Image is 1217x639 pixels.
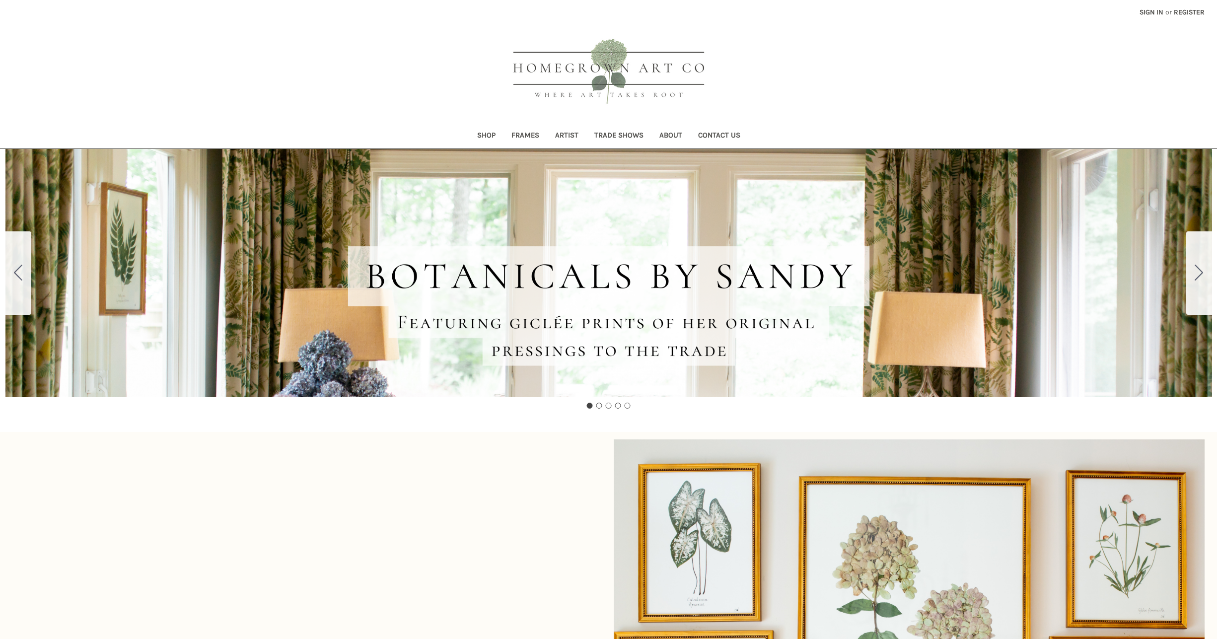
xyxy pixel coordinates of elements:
a: Trade Shows [586,124,651,148]
button: Go to slide 2 [1186,231,1212,315]
button: Go to slide 2 [596,403,602,409]
button: Go to slide 3 [606,403,612,409]
button: Go to slide 4 [615,403,621,409]
a: About [651,124,690,148]
a: Contact Us [690,124,748,148]
a: Frames [503,124,547,148]
a: Shop [469,124,503,148]
a: Artist [547,124,586,148]
img: HOMEGROWN ART CO [497,28,720,117]
button: Go to slide 5 [625,403,631,409]
button: Go to slide 1 [587,403,593,409]
span: or [1164,7,1173,17]
button: Go to slide 5 [5,231,31,315]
